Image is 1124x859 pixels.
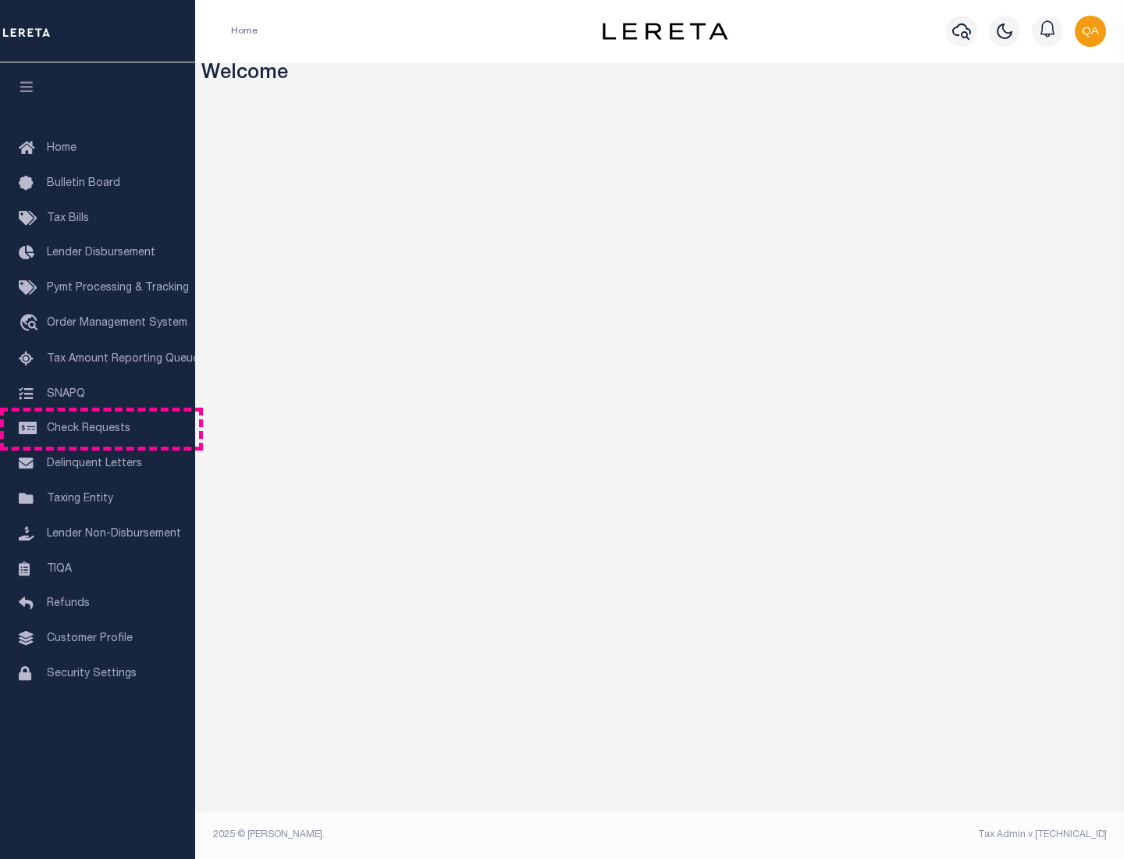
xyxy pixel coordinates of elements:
[231,24,258,38] li: Home
[603,23,727,40] img: logo-dark.svg
[47,668,137,679] span: Security Settings
[47,563,72,574] span: TIQA
[47,458,142,469] span: Delinquent Letters
[47,248,155,258] span: Lender Disbursement
[201,828,660,842] div: 2025 © [PERSON_NAME].
[47,283,189,294] span: Pymt Processing & Tracking
[47,633,133,644] span: Customer Profile
[47,598,90,609] span: Refunds
[47,529,181,540] span: Lender Non-Disbursement
[47,178,120,189] span: Bulletin Board
[47,354,199,365] span: Tax Amount Reporting Queue
[47,494,113,504] span: Taxing Entity
[201,62,1119,87] h3: Welcome
[671,828,1107,842] div: Tax Admin v.[TECHNICAL_ID]
[1075,16,1106,47] img: svg+xml;base64,PHN2ZyB4bWxucz0iaHR0cDovL3d3dy53My5vcmcvMjAwMC9zdmciIHBvaW50ZXItZXZlbnRzPSJub25lIi...
[47,388,85,399] span: SNAPQ
[19,314,44,334] i: travel_explore
[47,423,130,434] span: Check Requests
[47,143,76,154] span: Home
[47,318,187,329] span: Order Management System
[47,213,89,224] span: Tax Bills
